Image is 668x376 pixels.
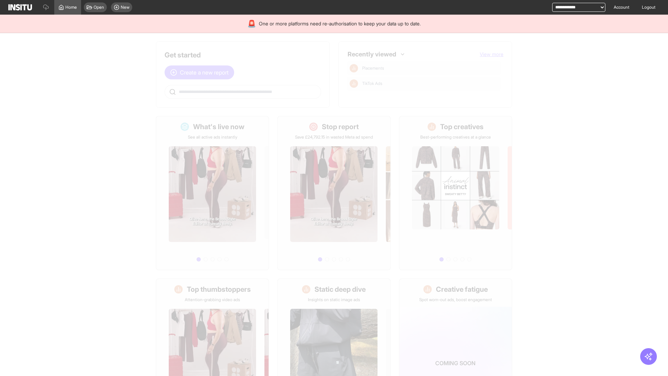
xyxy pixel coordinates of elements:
span: New [121,5,129,10]
span: One or more platforms need re-authorisation to keep your data up to date. [259,20,421,27]
img: Logo [8,4,32,10]
span: Home [65,5,77,10]
div: 🚨 [247,19,256,29]
span: Open [94,5,104,10]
